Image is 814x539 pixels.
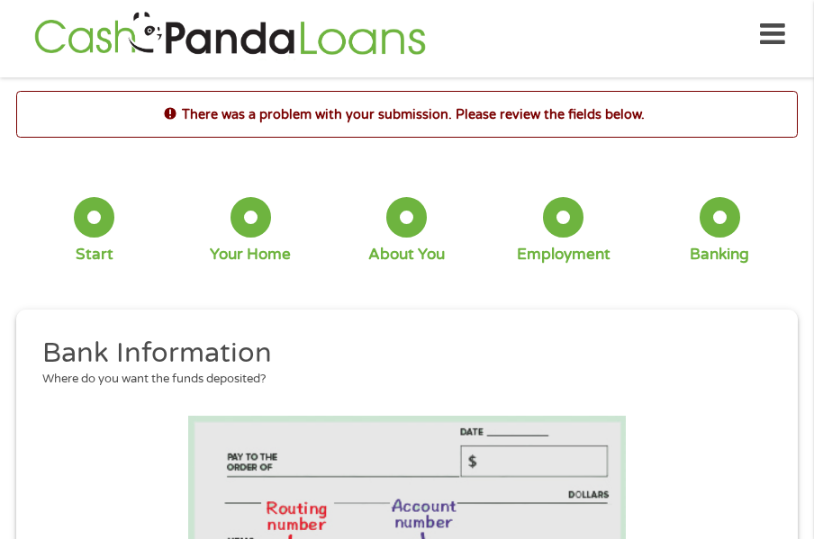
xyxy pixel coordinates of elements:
[29,9,430,60] img: GetLoanNow Logo
[210,245,291,265] div: Your Home
[690,245,749,265] div: Banking
[42,371,759,389] div: Where do you want the funds deposited?
[76,245,113,265] div: Start
[517,245,610,265] div: Employment
[17,104,797,124] h2: There was a problem with your submission. Please review the fields below.
[368,245,445,265] div: About You
[42,336,759,372] h2: Bank Information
